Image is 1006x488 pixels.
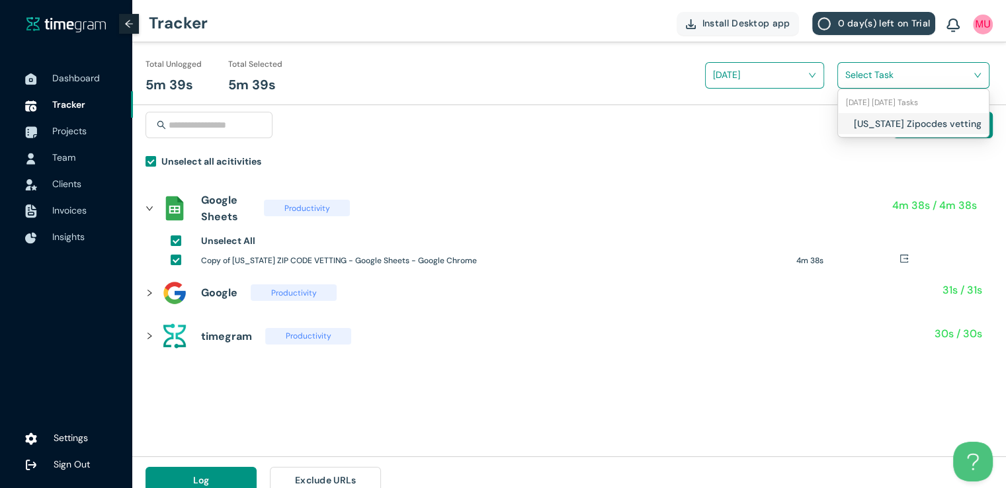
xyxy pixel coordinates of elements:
img: InsightsIcon [25,232,37,244]
span: export [900,254,909,263]
img: InvoiceIcon [25,179,37,190]
img: InvoiceIcon [25,204,37,218]
button: 0 day(s) left on Trial [812,12,935,35]
span: Insights [52,231,85,243]
span: Install Desktop app [702,16,790,30]
h1: 5m 39s [146,75,193,95]
h1: 4m 38s [796,255,900,267]
img: TimeTrackerIcon [25,100,37,112]
span: Clients [52,178,81,190]
span: Productivity [251,284,337,301]
span: Productivity [264,200,350,216]
span: arrow-left [124,19,134,28]
h1: Google Sheets [201,192,251,225]
img: assets%2Ficons%2Ftg.png [161,323,188,349]
span: Productivity [265,328,351,345]
h1: Total Selected [228,58,282,71]
div: 18-09-2025 Thursday Tasks [838,92,989,113]
h1: Copy of [US_STATE] ZIP CODE VETTING - Google Sheets - Google Chrome [201,255,786,267]
span: Team [52,151,75,163]
img: UserIcon [973,15,993,34]
span: right [146,332,153,340]
h1: timegram [201,328,252,345]
img: assets%2Ficons%2Fsheets_official.png [161,195,188,222]
iframe: Toggle Customer Support [953,442,993,481]
span: Log [193,473,210,487]
img: UserIcon [25,153,37,165]
h1: 30s / 30s [935,325,982,342]
span: search [157,120,166,130]
img: timegram [26,17,106,32]
span: right [146,289,153,297]
h1: Unselect All [201,233,255,248]
span: Sign Out [54,458,90,470]
span: Projects [52,125,87,137]
img: settings.78e04af822cf15d41b38c81147b09f22.svg [25,432,37,446]
h1: Google [201,284,237,301]
h1: Unselect all acitivities [161,154,261,169]
img: DashboardIcon [25,73,37,85]
img: DownloadApp [686,19,696,29]
h1: Tracker [149,3,208,43]
img: ProjectIcon [25,126,37,138]
span: 0 day(s) left on Trial [837,16,930,30]
span: Dashboard [52,72,100,84]
h1: 31s / 31s [943,282,982,298]
img: assets%2Ficons%2Ficons8-google-240.png [161,280,188,306]
span: Settings [54,432,88,444]
span: right [146,204,153,212]
h1: 5m 39s [228,75,276,95]
span: Tracker [52,99,85,110]
span: Invoices [52,204,87,216]
button: Install Desktop app [677,12,800,35]
a: timegram [26,16,106,32]
img: logOut.ca60ddd252d7bab9102ea2608abe0238.svg [25,459,37,471]
h1: Total Unlogged [146,58,202,71]
span: Exclude URLs [295,473,356,487]
h1: 4m 38s / 4m 38s [892,197,977,214]
img: BellIcon [946,19,960,33]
